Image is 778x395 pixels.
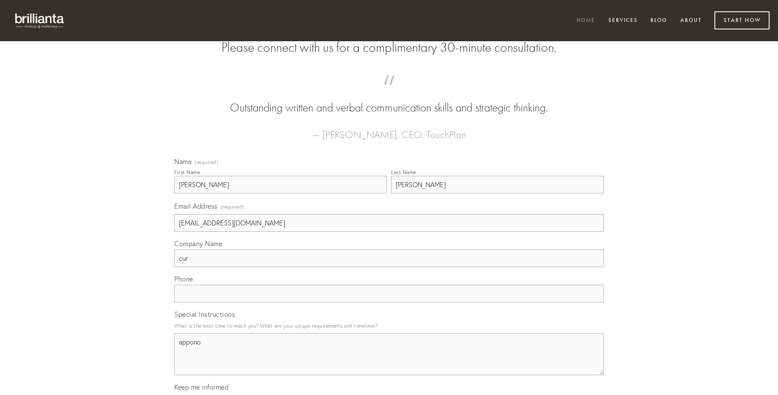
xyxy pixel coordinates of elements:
[571,14,601,28] a: Home
[645,14,673,28] a: Blog
[174,310,235,318] span: Special Instructions
[174,157,192,166] span: Name
[391,169,416,175] div: Last Name
[8,8,72,33] img: brillianta - research, strategy, marketing
[675,14,707,28] a: About
[221,201,244,212] span: (required)
[174,320,604,331] p: What is the best time to reach you? What are your unique requirements and timelines?
[174,202,218,210] span: Email Address
[603,14,643,28] a: Services
[174,383,229,391] span: Keep me informed
[174,169,200,175] div: First Name
[174,275,193,283] span: Phone
[194,160,218,165] span: (required)
[714,11,770,29] a: Start Now
[188,83,590,116] blockquote: Outstanding written and verbal communication skills and strategic thinking.
[188,116,590,143] figcaption: — [PERSON_NAME], CEO, TouchPlan
[174,40,604,56] h2: Please connect with us for a complimentary 30-minute consultation.
[174,239,222,248] span: Company Name
[174,333,604,375] textarea: appono
[188,83,590,100] span: “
